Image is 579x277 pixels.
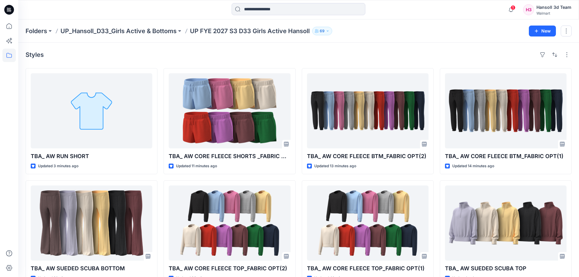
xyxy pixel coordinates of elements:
p: TBA_ AW CORE FLEECE TOP_FABRIC OPT(2) [169,264,290,273]
h4: Styles [26,51,44,58]
a: TBA_ AW CORE FLEECE TOP_FABRIC OPT(2) [169,185,290,261]
span: 1 [511,5,515,10]
a: TBA_ AW CORE FLEECE TOP_FABRIC OPT(1) [307,185,429,261]
p: TBA_ AW CORE FLEECE BTM_FABRIC OPT(2) [307,152,429,161]
a: TBA_ AW SUEDED SCUBA TOP [445,185,567,261]
div: Walmart [536,11,571,16]
button: 69 [312,27,332,35]
p: Updated 14 minutes ago [452,163,494,169]
a: TBA_ AW CORE FLEECE BTM_FABRIC OPT(1) [445,73,567,148]
p: Updated 13 minutes ago [314,163,356,169]
p: TBA_ AW CORE FLEECE TOP_FABRIC OPT(1) [307,264,429,273]
p: TBA_ AW SUEDED SCUBA BOTTOM [31,264,152,273]
p: 69 [320,28,325,34]
a: Folders [26,27,47,35]
p: Updated 3 minutes ago [38,163,78,169]
a: TBA_ AW CORE FLEECE SHORTS _FABRIC OPT(1) [169,73,290,148]
p: Updated 11 minutes ago [176,163,217,169]
a: TBA_ AW SUEDED SCUBA BOTTOM [31,185,152,261]
button: New [529,26,556,36]
p: UP FYE 2027 S3 D33 Girls Active Hansoll [190,27,310,35]
div: H3 [523,4,534,15]
p: TBA_ AW CORE FLEECE SHORTS _FABRIC OPT(1) [169,152,290,161]
a: UP_Hansoll_D33_Girls Active & Bottoms [60,27,177,35]
p: TBA_ AW CORE FLEECE BTM_FABRIC OPT(1) [445,152,567,161]
a: TBA_ AW CORE FLEECE BTM_FABRIC OPT(2) [307,73,429,148]
p: TBA_ AW SUEDED SCUBA TOP [445,264,567,273]
p: TBA_ AW RUN SHORT [31,152,152,161]
a: TBA_ AW RUN SHORT [31,73,152,148]
div: Hansoll 3d Team [536,4,571,11]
